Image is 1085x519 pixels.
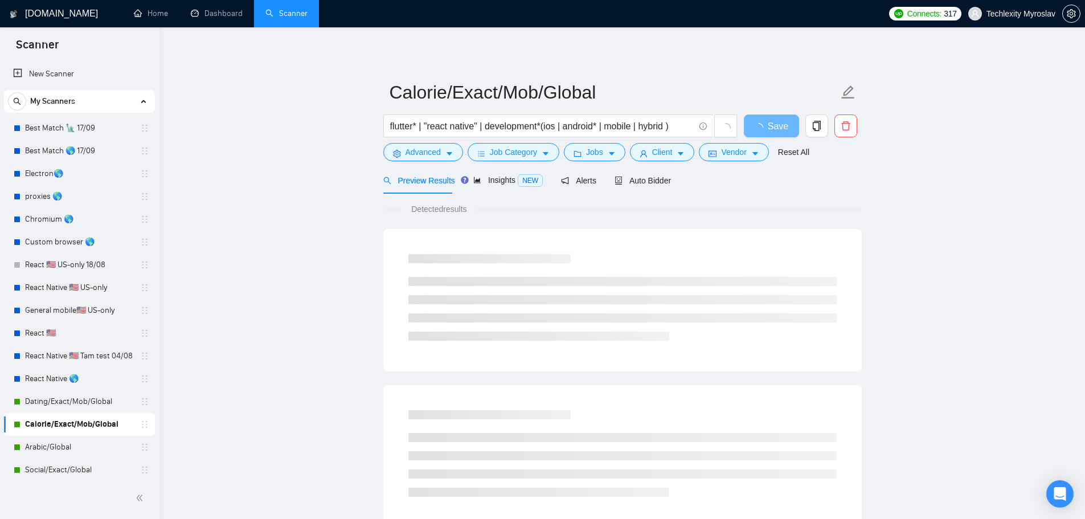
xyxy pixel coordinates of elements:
img: logo [10,5,18,23]
a: Social/Exact/Global [25,459,133,481]
span: Connects: [907,7,941,20]
span: user [640,149,648,158]
span: Jobs [586,146,603,158]
a: proxies 🌎 [25,185,133,208]
span: caret-down [445,149,453,158]
span: caret-down [751,149,759,158]
span: setting [1063,9,1080,18]
span: Save [768,119,788,133]
span: holder [140,283,149,292]
span: search [383,177,391,185]
span: Auto Bidder [615,176,671,185]
a: Arabic/Global [25,436,133,459]
div: Open Intercom Messenger [1046,480,1074,508]
span: holder [140,465,149,475]
span: caret-down [542,149,550,158]
button: folderJobscaret-down [564,143,625,161]
li: New Scanner [4,63,155,85]
span: search [9,97,26,105]
a: React 🇺🇸 [25,322,133,345]
span: Job Category [490,146,537,158]
span: holder [140,124,149,133]
button: delete [834,115,857,137]
a: React 🇺🇸 US-only 18/08 [25,254,133,276]
a: homeHome [134,9,168,18]
span: holder [140,374,149,383]
a: React Native 🌎 [25,367,133,390]
span: Vendor [721,146,746,158]
span: double-left [136,492,147,504]
span: edit [841,85,855,100]
span: robot [615,177,623,185]
a: Custom browser 🌎 [25,231,133,254]
span: idcard [709,149,716,158]
span: Client [652,146,673,158]
button: barsJob Categorycaret-down [468,143,559,161]
a: Best Match 🗽 17/09 [25,117,133,140]
span: holder [140,443,149,452]
button: idcardVendorcaret-down [699,143,768,161]
button: copy [805,115,828,137]
span: delete [835,121,857,131]
input: Scanner name... [390,78,838,107]
span: caret-down [677,149,685,158]
span: notification [561,177,569,185]
a: Best Match 🌎 17/09 [25,140,133,162]
span: holder [140,306,149,315]
input: Search Freelance Jobs... [390,119,694,133]
span: info-circle [699,122,707,130]
button: setting [1062,5,1080,23]
a: General mobile🇺🇸 US-only [25,299,133,322]
span: 317 [944,7,956,20]
span: Preview Results [383,176,455,185]
button: search [8,92,26,111]
span: holder [140,397,149,406]
span: Detected results [403,203,474,215]
img: upwork-logo.png [894,9,903,18]
span: holder [140,352,149,361]
button: Save [744,115,799,137]
span: NEW [518,174,543,187]
span: copy [806,121,828,131]
a: Calorie/Exact/Mob/Global [25,413,133,436]
a: setting [1062,9,1080,18]
span: holder [140,238,149,247]
span: Advanced [406,146,441,158]
span: holder [140,146,149,156]
div: Tooltip anchor [460,175,470,185]
span: area-chart [473,176,481,184]
span: setting [393,149,401,158]
a: searchScanner [265,9,308,18]
span: holder [140,192,149,201]
span: folder [574,149,582,158]
span: loading [720,123,731,133]
span: caret-down [608,149,616,158]
a: Electron🌎 [25,162,133,185]
span: Insights [473,175,543,185]
a: Reset All [778,146,809,158]
a: New Scanner [13,63,146,85]
a: React Native 🇺🇸 US-only [25,276,133,299]
span: My Scanners [30,90,75,113]
span: loading [754,123,768,132]
button: userClientcaret-down [630,143,695,161]
a: dashboardDashboard [191,9,243,18]
span: holder [140,329,149,338]
span: holder [140,260,149,269]
span: holder [140,169,149,178]
span: user [971,10,979,18]
span: Alerts [561,176,596,185]
span: holder [140,215,149,224]
a: Dating/Exact/Mob/Global [25,390,133,413]
span: Scanner [7,36,68,60]
a: React Native 🇺🇸 Tam test 04/08 [25,345,133,367]
button: settingAdvancedcaret-down [383,143,463,161]
span: bars [477,149,485,158]
a: Chromium 🌎 [25,208,133,231]
span: holder [140,420,149,429]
